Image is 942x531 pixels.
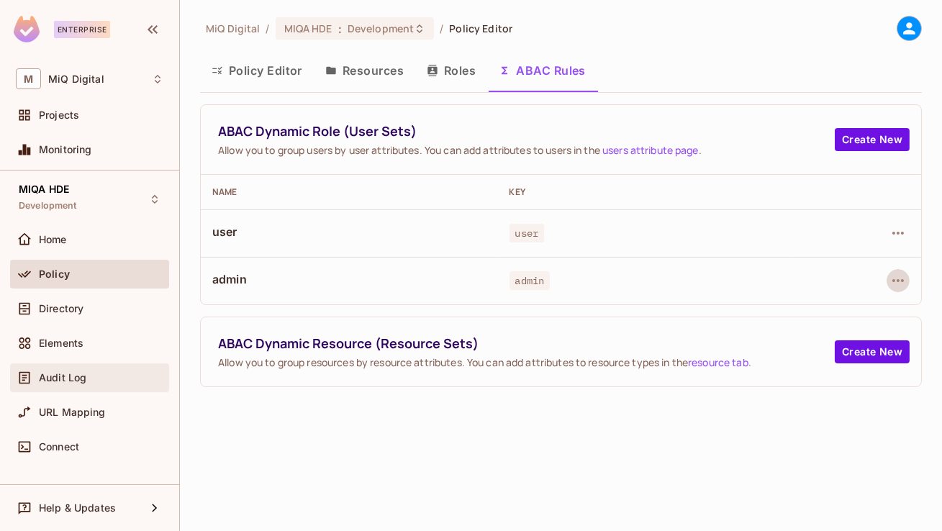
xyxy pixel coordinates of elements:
[39,441,79,453] span: Connect
[510,186,784,198] div: Key
[19,200,77,212] span: Development
[510,224,545,242] span: user
[602,143,699,157] a: users attribute page
[338,23,343,35] span: :
[218,143,835,157] span: Allow you to group users by user attributes. You can add attributes to users in the .
[487,53,597,88] button: ABAC Rules
[510,271,551,290] span: admin
[440,22,443,35] li: /
[39,407,106,418] span: URL Mapping
[39,303,83,314] span: Directory
[39,144,92,155] span: Monitoring
[835,340,910,363] button: Create New
[314,53,415,88] button: Resources
[39,337,83,349] span: Elements
[54,21,110,38] div: Enterprise
[39,268,70,280] span: Policy
[218,335,835,353] span: ABAC Dynamic Resource (Resource Sets)
[688,355,748,369] a: resource tab
[212,224,486,240] span: user
[206,22,260,35] span: the active workspace
[218,122,835,140] span: ABAC Dynamic Role (User Sets)
[48,73,104,85] span: Workspace: MiQ Digital
[835,128,910,151] button: Create New
[39,234,67,245] span: Home
[39,372,86,383] span: Audit Log
[449,22,512,35] span: Policy Editor
[200,53,314,88] button: Policy Editor
[348,22,414,35] span: Development
[218,355,835,369] span: Allow you to group resources by resource attributes. You can add attributes to resource types in ...
[212,271,486,287] span: admin
[19,183,69,195] span: MIQA HDE
[16,68,41,89] span: M
[212,186,486,198] div: Name
[39,109,79,121] span: Projects
[266,22,269,35] li: /
[39,502,116,514] span: Help & Updates
[415,53,487,88] button: Roles
[284,22,332,35] span: MIQA HDE
[14,16,40,42] img: SReyMgAAAABJRU5ErkJggg==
